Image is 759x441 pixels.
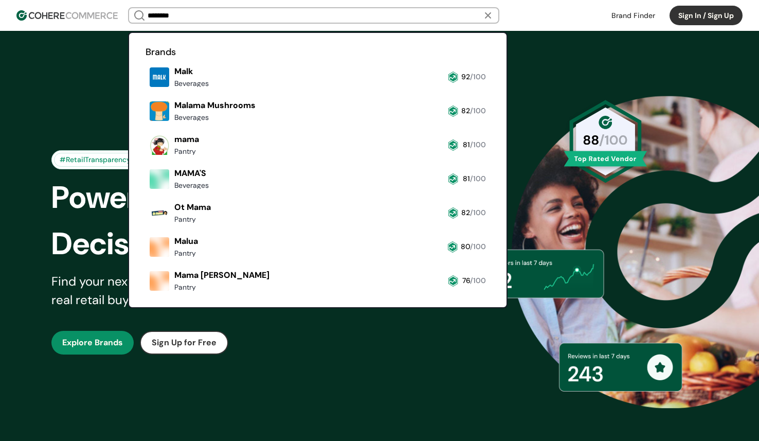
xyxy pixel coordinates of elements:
[470,276,486,285] span: /100
[16,10,118,21] img: Cohere Logo
[463,174,470,183] span: 81
[670,6,743,25] button: Sign In / Sign Up
[463,140,470,149] span: 81
[461,106,470,115] span: 82
[470,174,486,183] span: /100
[461,208,470,217] span: 82
[51,221,397,267] div: Decisions-Instantly
[470,208,486,217] span: /100
[51,272,380,309] div: Find your next best-seller with confidence, powered by real retail buyer insights and AI-driven b...
[470,72,486,81] span: /100
[461,72,470,81] span: 92
[462,276,470,285] span: 76
[51,174,397,221] div: Power Smarter Retail
[140,331,228,355] button: Sign Up for Free
[470,242,486,251] span: /100
[461,242,470,251] span: 80
[470,106,486,115] span: /100
[146,45,490,59] h2: Brands
[470,140,486,149] span: /100
[51,331,134,355] button: Explore Brands
[54,153,136,167] div: #RetailTransparency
